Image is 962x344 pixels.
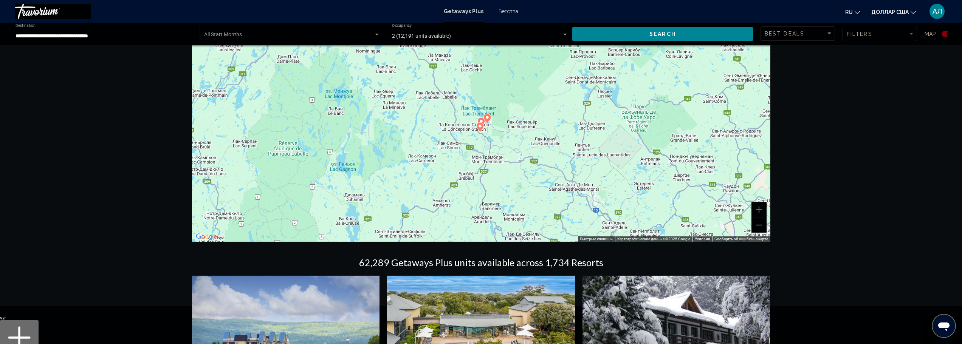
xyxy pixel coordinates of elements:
span: Search [649,31,676,37]
span: Map [925,29,936,39]
button: Меню пользователя [927,3,947,19]
a: Условия [695,237,710,241]
a: Сообщить об ошибке на карте [714,237,768,241]
button: Search [572,27,753,41]
span: Best Deals [765,31,804,37]
button: Увеличить [751,202,767,217]
mat-select: Sort by [765,31,833,37]
a: Getaways Plus [444,8,483,14]
a: Открыть эту область в Google Картах (в новом окне) [194,232,219,242]
a: Травориум [15,4,436,19]
iframe: Кнопка запуска окна обмена сообщениями [932,314,956,338]
button: Filter [843,26,917,42]
span: Картографические данные ©2025 Google [617,237,690,241]
button: Изменить язык [845,6,860,17]
a: Бегства [499,8,518,14]
span: Filters [847,31,872,37]
button: Быстрые клавиши [580,236,613,242]
span: 2 (12,191 units available) [392,33,451,39]
font: доллар США [871,9,909,15]
img: Google [194,232,219,242]
font: АЛ [933,7,942,15]
font: ru [845,9,853,15]
button: Изменить валюту [871,6,916,17]
h1: 62,289 Getaways Plus units available across 1,734 Resorts [359,257,603,268]
button: Уменьшить [751,218,767,233]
